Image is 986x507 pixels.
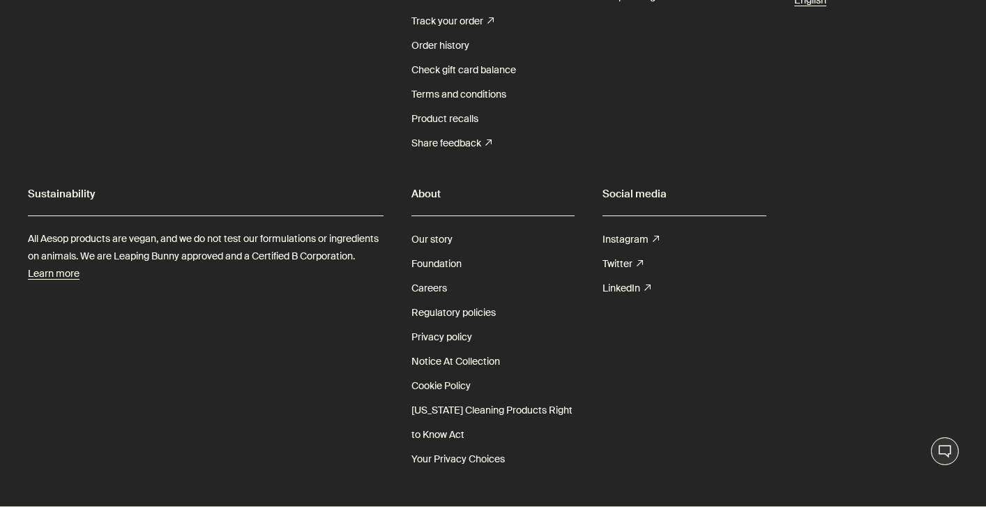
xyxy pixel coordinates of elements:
[411,183,575,204] h2: About
[411,9,494,33] a: Track your order
[411,107,478,131] a: Product recalls
[411,252,462,276] a: Foundation
[411,398,575,447] a: [US_STATE] Cleaning Products Right to Know Act
[602,276,651,301] a: LinkedIn
[411,33,469,58] a: Order history
[411,131,492,156] a: Share feedback
[602,183,766,204] h2: Social media
[931,437,959,465] button: Live Assistance
[28,230,384,283] p: All Aesop products are vegan, and we do not test our formulations or ingredients on animals. We a...
[411,349,500,374] a: Notice At Collection
[602,252,643,276] a: Twitter
[411,227,453,252] a: Our story
[602,227,659,252] a: Instagram
[411,276,447,301] a: Careers
[411,325,472,349] a: Privacy policy
[411,58,516,82] a: Check gift card balance
[411,447,505,471] a: Your Privacy Choices
[28,265,79,282] a: Learn more
[411,374,471,398] a: Cookie Policy
[28,183,384,204] h2: Sustainability
[411,82,506,107] a: Terms and conditions
[28,267,79,280] u: Learn more
[411,301,496,325] a: Regulatory policies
